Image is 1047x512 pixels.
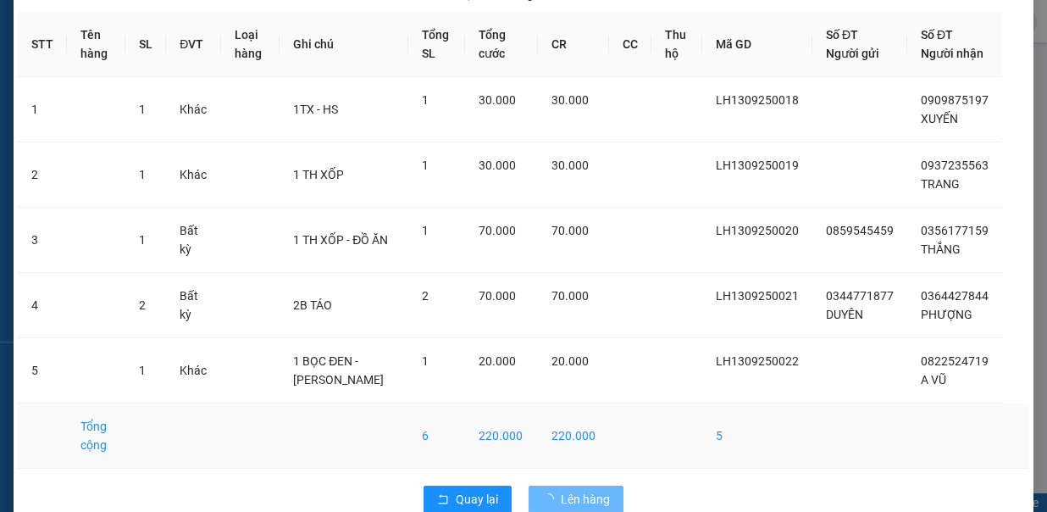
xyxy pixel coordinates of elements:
td: 5 [18,338,67,403]
span: TRANG [921,177,960,191]
th: SL [125,12,166,77]
span: 0859545459 [826,224,894,237]
span: 0937235563 [921,159,989,172]
th: Ghi chú [280,12,408,77]
span: Số ĐT [826,28,858,42]
td: 4 [18,273,67,338]
span: 70.000 [479,224,516,237]
span: 1 [422,159,429,172]
span: 1 [139,168,146,181]
th: STT [18,12,67,77]
td: Bất kỳ [166,273,221,338]
th: Tên hàng [67,12,125,77]
span: 70.000 [551,224,589,237]
span: Lên hàng [561,490,610,509]
td: Bất kỳ [166,208,221,273]
span: 20.000 [479,354,516,368]
b: GỬI : Liên Hương [8,106,185,134]
span: phone [97,62,111,75]
span: LH1309250022 [716,354,799,368]
span: 30.000 [551,93,589,107]
span: 1 [139,233,146,247]
span: XUYẾN [921,112,958,125]
th: Tổng cước [465,12,538,77]
th: ĐVT [166,12,221,77]
span: 1 [422,93,429,107]
td: 2 [18,142,67,208]
span: 70.000 [479,289,516,303]
td: Khác [166,142,221,208]
span: 1TX - HS [293,103,338,116]
span: 0909875197 [921,93,989,107]
th: CR [538,12,609,77]
span: loading [542,493,561,505]
span: 0364427844 [921,289,989,303]
span: rollback [437,493,449,507]
th: CC [609,12,651,77]
span: LH1309250019 [716,159,799,172]
span: 2 [422,289,429,303]
li: 01 [PERSON_NAME] [8,37,323,58]
td: 3 [18,208,67,273]
li: 02523854854 [8,58,323,80]
span: 0822524719 [921,354,989,368]
td: 220.000 [465,403,538,469]
b: [PERSON_NAME] [97,11,241,32]
td: 220.000 [538,403,609,469]
span: 1 TH XỐP [293,168,344,181]
span: 0356177159 [921,224,989,237]
th: Mã GD [702,12,812,77]
span: THẮNG [921,242,961,256]
th: Tổng SL [408,12,465,77]
img: logo.jpg [8,8,92,92]
span: LH1309250018 [716,93,799,107]
span: 0344771877 [826,289,894,303]
span: 1 TH XỐP - ĐỒ ĂN [293,233,388,247]
span: 1 [422,224,429,237]
span: Người gửi [826,47,879,60]
span: environment [97,41,111,54]
span: 20.000 [551,354,589,368]
td: Tổng cộng [67,403,125,469]
span: Số ĐT [921,28,953,42]
span: 2 [139,298,146,312]
th: Loại hàng [221,12,280,77]
span: 1 BỌC ĐEN - [PERSON_NAME] [293,354,384,387]
span: LH1309250021 [716,289,799,303]
span: PHƯỢNG [921,308,972,321]
td: Khác [166,338,221,403]
span: DUYÊN [826,308,863,321]
td: 5 [702,403,812,469]
td: 6 [408,403,465,469]
span: 1 [139,103,146,116]
span: 30.000 [479,93,516,107]
td: 1 [18,77,67,142]
span: Quay lại [456,490,498,509]
span: 30.000 [479,159,516,172]
span: 30.000 [551,159,589,172]
span: 70.000 [551,289,589,303]
span: Người nhận [921,47,983,60]
span: A VŨ [921,373,946,387]
span: 2B TÁO [293,298,332,312]
span: 1 [422,354,429,368]
span: LH1309250020 [716,224,799,237]
th: Thu hộ [651,12,702,77]
span: 1 [139,364,146,377]
td: Khác [166,77,221,142]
